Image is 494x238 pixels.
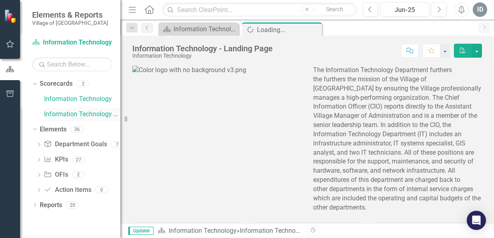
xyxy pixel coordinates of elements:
[72,156,85,163] div: 27
[160,24,237,34] a: Information Technology - Landing Page
[32,10,108,20] span: Elements & Reports
[257,25,320,35] div: Loading...
[315,4,355,15] button: Search
[467,211,486,230] div: Open Intercom Messenger
[44,170,68,180] a: OFIs
[111,141,124,148] div: 7
[44,110,120,119] a: Information Technology FY26
[44,95,120,104] a: Information Technology
[169,227,237,234] a: Information Technology
[32,38,112,47] a: Information Technology
[71,126,83,133] div: 36
[4,9,18,23] img: ClearPoint Strategy
[32,20,108,26] small: Village of [GEOGRAPHIC_DATA]
[473,2,487,17] button: ID
[72,171,85,178] div: 2
[240,227,352,234] div: Information Technology - Landing Page
[132,53,273,59] div: Information Technology
[383,5,427,15] div: Jun-25
[162,3,357,17] input: Search ClearPoint...
[132,66,246,75] img: Color logo with no background v3.png
[44,155,68,164] a: KPIs
[32,57,112,71] input: Search Below...
[66,202,79,208] div: 20
[174,24,237,34] div: Information Technology - Landing Page
[40,79,73,89] a: Scorecards
[128,227,154,235] span: Updater
[44,140,107,149] a: Department Goals
[326,6,343,12] span: Search
[132,44,273,53] div: Information Technology - Landing Page
[77,81,89,87] div: 2
[380,2,429,17] button: Jun-25
[44,186,91,195] a: Action Items
[40,201,62,210] a: Reports
[40,125,67,134] a: Elements
[313,66,482,212] p: The Information Technology Department furthers the furthers the mission of the Village of [GEOGRA...
[158,226,301,236] div: »
[95,187,108,194] div: 0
